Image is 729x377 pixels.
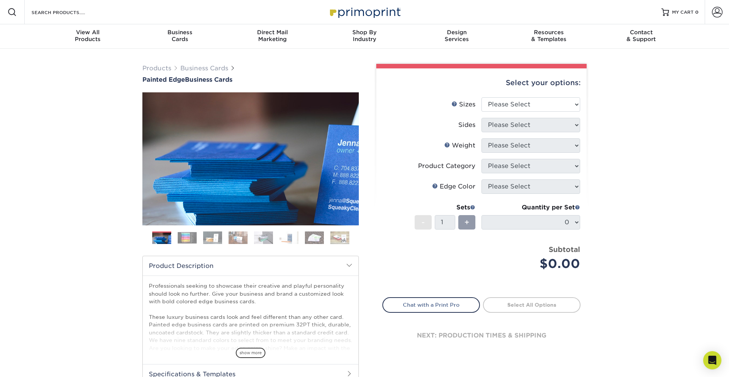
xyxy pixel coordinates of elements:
[695,10,699,15] span: 0
[134,29,226,43] div: Cards
[415,203,475,212] div: Sets
[226,24,319,49] a: Direct MailMarketing
[503,29,595,36] span: Resources
[134,24,226,49] a: BusinessCards
[229,231,248,244] img: Business Cards 04
[703,351,721,369] div: Open Intercom Messenger
[481,203,580,212] div: Quantity per Set
[549,245,580,253] strong: Subtotal
[330,231,349,244] img: Business Cards 08
[226,29,319,36] span: Direct Mail
[319,29,411,36] span: Shop By
[464,217,469,228] span: +
[672,9,694,16] span: MY CART
[142,76,359,83] h1: Business Cards
[382,68,581,97] div: Select your options:
[42,24,134,49] a: View AllProducts
[421,217,425,228] span: -
[42,29,134,43] div: Products
[142,51,359,267] img: Painted Edge 01
[432,182,475,191] div: Edge Color
[180,65,228,72] a: Business Cards
[226,29,319,43] div: Marketing
[152,229,171,248] img: Business Cards 01
[42,29,134,36] span: View All
[254,231,273,244] img: Business Cards 05
[458,120,475,130] div: Sides
[327,4,402,20] img: Primoprint
[503,24,595,49] a: Resources& Templates
[382,313,581,358] div: next: production times & shipping
[236,348,265,358] span: show more
[319,24,411,49] a: Shop ByIndustry
[134,29,226,36] span: Business
[142,76,185,83] span: Painted Edge
[444,141,475,150] div: Weight
[142,65,171,72] a: Products
[319,29,411,43] div: Industry
[178,232,197,244] img: Business Cards 02
[143,256,358,276] h2: Product Description
[31,8,105,17] input: SEARCH PRODUCTS.....
[595,29,687,36] span: Contact
[410,29,503,43] div: Services
[483,297,581,312] a: Select All Options
[595,24,687,49] a: Contact& Support
[410,29,503,36] span: Design
[451,100,475,109] div: Sizes
[142,76,359,83] a: Painted EdgeBusiness Cards
[418,162,475,171] div: Product Category
[595,29,687,43] div: & Support
[503,29,595,43] div: & Templates
[410,24,503,49] a: DesignServices
[382,297,480,312] a: Chat with a Print Pro
[279,231,298,244] img: Business Cards 06
[487,255,580,273] div: $0.00
[203,231,222,244] img: Business Cards 03
[305,231,324,244] img: Business Cards 07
